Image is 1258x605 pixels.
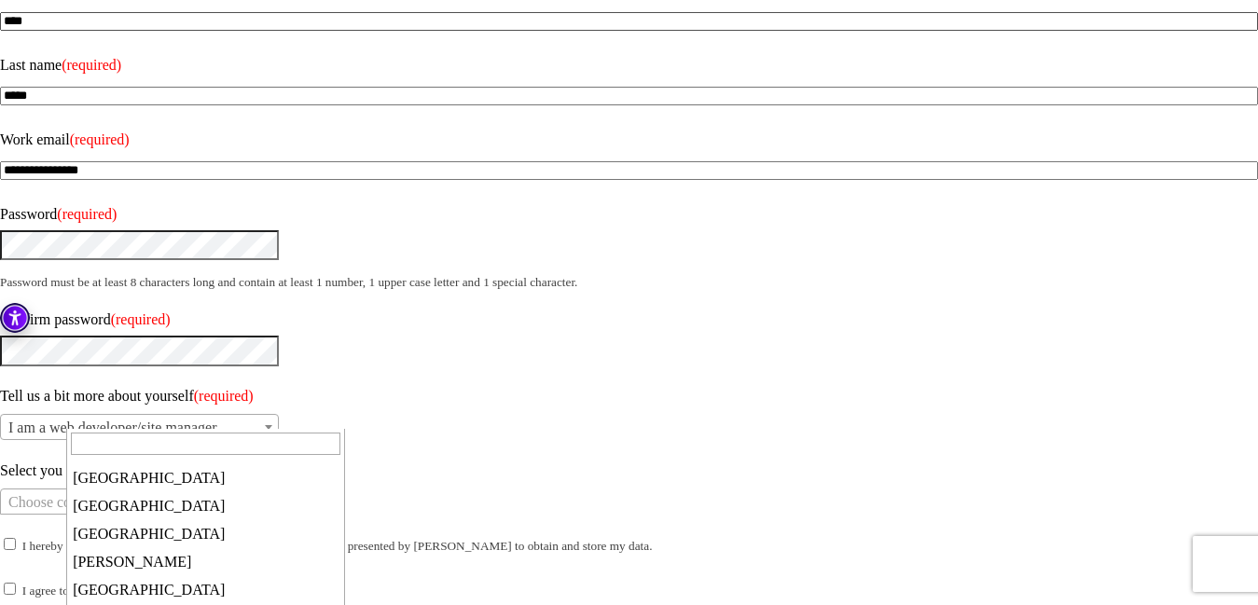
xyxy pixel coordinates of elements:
[194,388,254,404] span: (required)
[4,583,16,595] input: I agree to receive marketing emails
[57,206,117,222] span: (required)
[22,584,197,598] small: I agree to receive marketing emails
[8,494,103,510] span: Choose country
[67,576,344,604] li: [GEOGRAPHIC_DATA]
[62,57,121,73] span: (required)
[67,548,344,576] li: [PERSON_NAME]
[111,311,171,327] span: (required)
[67,464,344,492] li: [GEOGRAPHIC_DATA]
[4,538,16,550] input: I hereby agree to theterms and conditionsand theprivacy policyas presented by [PERSON_NAME] to ob...
[70,131,130,147] span: (required)
[67,520,344,548] li: [GEOGRAPHIC_DATA]
[1,415,278,441] span: I am a web developer/site manager
[67,492,344,520] li: [GEOGRAPHIC_DATA]
[22,539,653,553] small: I hereby agree to the and the as presented by [PERSON_NAME] to obtain and store my data.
